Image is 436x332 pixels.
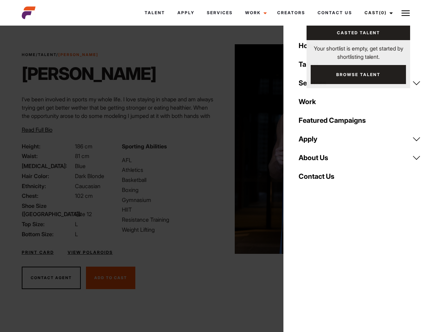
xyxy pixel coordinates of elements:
[22,126,52,134] button: Read Full Bio
[122,186,214,194] li: Boxing
[68,249,113,256] a: View Polaroids
[294,74,425,92] a: Services
[22,220,74,228] span: Top Size:
[22,182,74,190] span: Ethnicity:
[294,92,425,111] a: Work
[311,65,406,84] a: Browse Talent
[294,55,425,74] a: Talent
[22,162,74,170] span: [MEDICAL_DATA]:
[58,52,98,57] strong: [PERSON_NAME]
[294,111,425,130] a: Featured Campaigns
[22,6,36,20] img: cropped-aefm-brand-fav-22-square.png
[75,163,86,169] span: Blue
[239,3,271,22] a: Work
[22,126,52,133] span: Read Full Bio
[22,249,54,256] a: Print Card
[86,267,135,289] button: Add To Cast
[75,192,93,199] span: 102 cm
[307,40,410,61] p: Your shortlist is empty, get started by shortlisting talent.
[379,10,387,15] span: (0)
[122,156,214,164] li: AFL
[75,221,78,228] span: L
[22,142,74,150] span: Height:
[22,95,214,153] p: I’ve been involved in sports my whole life. I love staying in shape and am always trying get get ...
[294,167,425,186] a: Contact Us
[171,3,201,22] a: Apply
[201,3,239,22] a: Services
[122,205,214,214] li: HIIT
[358,3,397,22] a: Cast(0)
[122,225,214,234] li: Weight Lifting
[122,215,214,224] li: Resistance Training
[75,173,104,179] span: Dark Blonde
[22,230,74,238] span: Bottom Size:
[122,196,214,204] li: Gymnasium
[138,3,171,22] a: Talent
[122,176,214,184] li: Basketball
[22,152,74,160] span: Waist:
[22,172,74,180] span: Hair Color:
[22,63,156,84] h1: [PERSON_NAME]
[75,183,100,190] span: Caucasian
[122,143,167,150] strong: Sporting Abilities
[75,153,89,159] span: 81 cm
[94,275,127,280] span: Add To Cast
[22,52,98,58] span: / /
[311,3,358,22] a: Contact Us
[22,202,74,218] span: Shoe Size ([GEOGRAPHIC_DATA]):
[75,211,92,218] span: Size 12
[294,148,425,167] a: About Us
[22,52,36,57] a: Home
[307,26,410,40] a: Casted Talent
[22,267,81,289] button: Contact Agent
[75,231,78,238] span: L
[401,9,410,17] img: Burger icon
[294,36,425,55] a: Home
[22,192,74,200] span: Chest:
[38,52,56,57] a: Talent
[294,130,425,148] a: Apply
[122,166,214,174] li: Athletics
[271,3,311,22] a: Creators
[75,143,93,150] span: 186 cm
